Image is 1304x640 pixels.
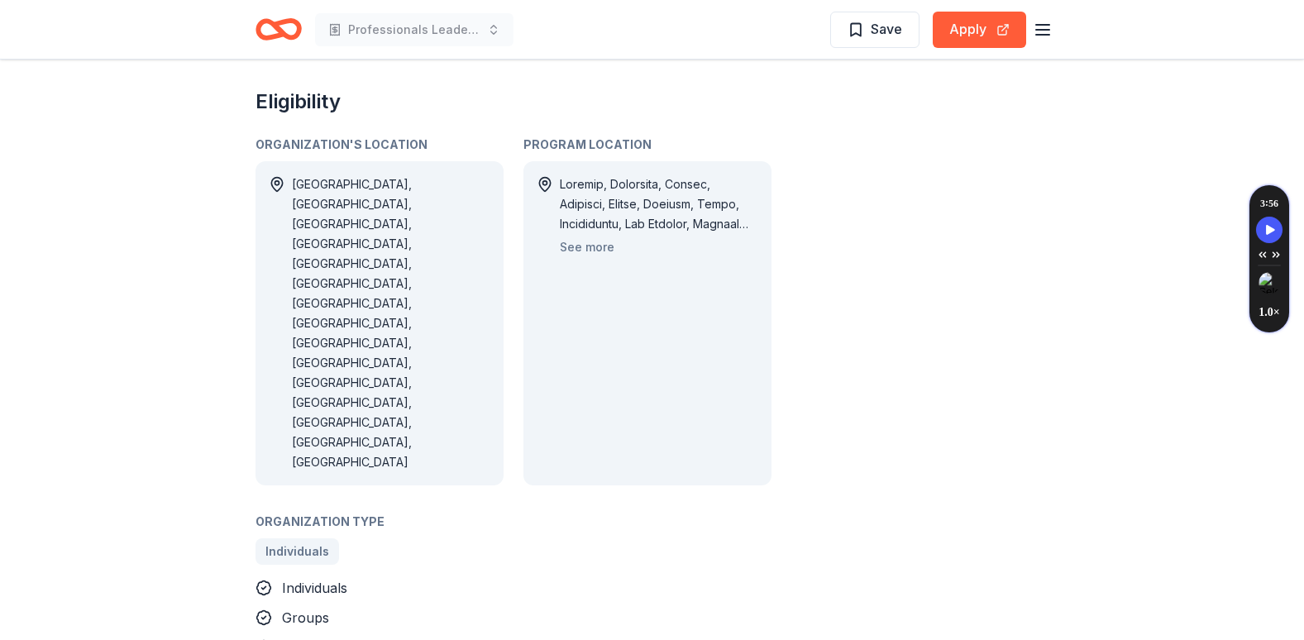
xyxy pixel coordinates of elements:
[348,20,480,40] span: Professionals Leadership Training
[282,609,329,626] span: Groups
[871,18,902,40] span: Save
[256,135,504,155] div: Organization's Location
[933,12,1026,48] button: Apply
[560,237,614,257] button: See more
[282,580,347,596] span: Individuals
[315,13,513,46] button: Professionals Leadership Training
[256,10,302,49] a: Home
[560,174,758,234] div: Loremip, Dolorsita, Consec, Adipisci, Elitse, Doeiusm, Tempo, Incididuntu, Lab Etdolor, Magnaal E...
[292,174,490,472] div: [GEOGRAPHIC_DATA], [GEOGRAPHIC_DATA], [GEOGRAPHIC_DATA], [GEOGRAPHIC_DATA], [GEOGRAPHIC_DATA], [G...
[256,538,339,565] a: Individuals
[265,542,329,561] span: Individuals
[523,135,771,155] div: Program Location
[256,512,771,532] div: Organization Type
[830,12,919,48] button: Save
[256,88,771,115] h2: Eligibility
